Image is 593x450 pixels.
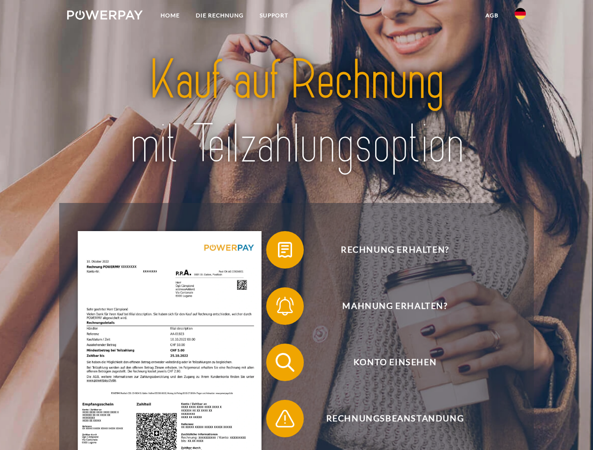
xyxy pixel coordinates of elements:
span: Konto einsehen [280,344,510,381]
button: Mahnung erhalten? [266,287,510,325]
a: DIE RECHNUNG [188,7,252,24]
span: Mahnung erhalten? [280,287,510,325]
a: Home [153,7,188,24]
button: Rechnung erhalten? [266,231,510,269]
img: qb_search.svg [273,351,297,374]
img: de [515,8,526,19]
img: title-powerpay_de.svg [90,45,503,180]
button: Konto einsehen [266,344,510,381]
button: Rechnungsbeanstandung [266,400,510,437]
img: qb_bell.svg [273,294,297,318]
span: Rechnungsbeanstandung [280,400,510,437]
a: SUPPORT [252,7,296,24]
a: agb [477,7,507,24]
img: qb_bill.svg [273,238,297,262]
img: qb_warning.svg [273,407,297,430]
span: Rechnung erhalten? [280,231,510,269]
img: logo-powerpay-white.svg [67,10,143,20]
